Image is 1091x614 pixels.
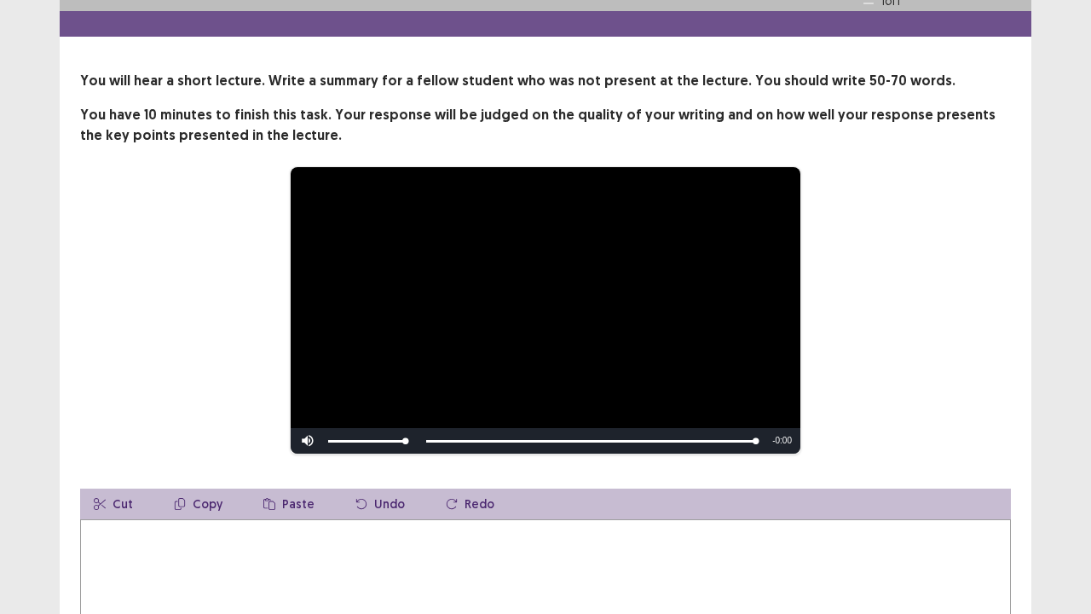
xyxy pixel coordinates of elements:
button: Cut [80,489,147,519]
button: Copy [160,489,236,519]
p: You will hear a short lecture. Write a summary for a fellow student who was not present at the le... [80,71,1011,91]
button: Redo [432,489,508,519]
button: Mute [291,428,325,454]
div: Video Player [291,167,800,454]
p: You have 10 minutes to finish this task. Your response will be judged on the quality of your writ... [80,105,1011,146]
div: Volume Level [328,440,406,443]
button: Paste [250,489,328,519]
button: Undo [342,489,419,519]
span: 0:00 [776,436,792,445]
span: - [772,436,775,445]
